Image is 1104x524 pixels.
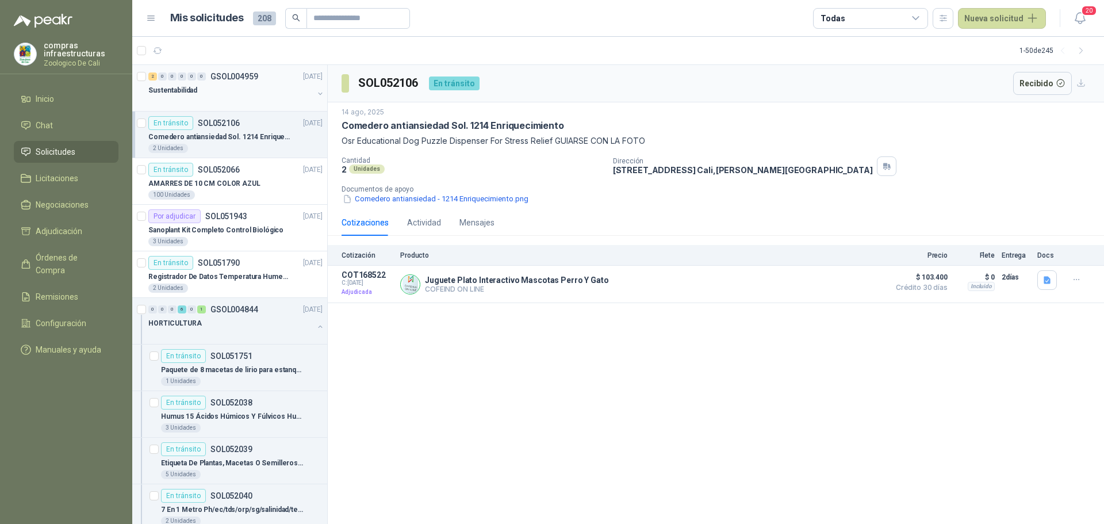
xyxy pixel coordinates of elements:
p: Docs [1037,251,1060,259]
span: Órdenes de Compra [36,251,108,277]
button: Nueva solicitud [958,8,1046,29]
p: SOL051790 [198,259,240,267]
div: 0 [197,72,206,81]
div: 1 [197,305,206,313]
div: En tránsito [148,256,193,270]
p: 7 En 1 Metro Ph/ec/tds/orp/sg/salinidad/temperatura [161,504,304,515]
p: SOL052040 [210,492,252,500]
p: Entrega [1002,251,1030,259]
p: [DATE] [303,304,323,315]
span: Chat [36,119,53,132]
div: Unidades [349,165,385,174]
a: En tránsitoSOL051751Paquete de 8 macetas de lirio para estanque1 Unidades [132,345,327,391]
span: Manuales y ayuda [36,343,101,356]
p: Sustentabilidad [148,85,197,96]
a: En tránsitoSOL052038Humus 15 Ácidos Húmicos Y Fúlvicos Humita Campofert - [GEOGRAPHIC_DATA]3 Unid... [132,391,327,438]
p: AMARRES DE 10 CM COLOR AZUL [148,178,260,189]
span: Negociaciones [36,198,89,211]
p: [DATE] [303,118,323,129]
a: Solicitudes [14,141,118,163]
span: Crédito 30 días [890,284,948,291]
p: HORTICULTURA [148,318,202,329]
div: Cotizaciones [342,216,389,229]
a: Inicio [14,88,118,110]
a: Configuración [14,312,118,334]
img: Company Logo [14,43,36,65]
p: Documentos de apoyo [342,185,1099,193]
a: Por adjudicarSOL051943[DATE] Sanoplant Kit Completo Control Biológico3 Unidades [132,205,327,251]
div: 1 - 50 de 245 [1019,41,1090,60]
a: En tránsitoSOL052066[DATE] AMARRES DE 10 CM COLOR AZUL100 Unidades [132,158,327,205]
span: search [292,14,300,22]
p: [DATE] [303,71,323,82]
div: Por adjudicar [148,209,201,223]
div: Todas [821,12,845,25]
img: Logo peakr [14,14,72,28]
p: [DATE] [303,258,323,269]
div: En tránsito [161,442,206,456]
p: SOL052066 [198,166,240,174]
div: 0 [168,305,177,313]
div: En tránsito [161,489,206,503]
p: Cantidad [342,156,604,165]
p: GSOL004844 [210,305,258,313]
div: 0 [158,305,167,313]
div: 6 [178,305,186,313]
a: Licitaciones [14,167,118,189]
p: Humus 15 Ácidos Húmicos Y Fúlvicos Humita Campofert - [GEOGRAPHIC_DATA] [161,411,304,422]
div: 3 Unidades [148,237,188,246]
p: Comedero antiansiedad Sol. 1214 Enriquecimiento [342,120,564,132]
img: Company Logo [401,275,420,294]
h3: SOL052106 [358,74,420,92]
p: Comedero antiansiedad Sol. 1214 Enriquecimiento [148,132,292,143]
p: Registrador De Datos Temperatura Humedad Usb 32.000 Registro [148,271,292,282]
span: Remisiones [36,290,78,303]
div: Incluido [968,282,995,291]
div: Actividad [407,216,441,229]
div: 0 [178,72,186,81]
p: [STREET_ADDRESS] Cali , [PERSON_NAME][GEOGRAPHIC_DATA] [613,165,873,175]
p: Juguete Plato Interactivo Mascotas Perro Y Gato [425,276,608,285]
button: Comedero antiansiedad - 1214 Enriquecimiento.png [342,193,530,205]
div: 3 Unidades [161,423,201,433]
div: 2 Unidades [148,284,188,293]
div: En tránsito [148,163,193,177]
span: Configuración [36,317,86,330]
a: En tránsitoSOL051790[DATE] Registrador De Datos Temperatura Humedad Usb 32.000 Registro2 Unidades [132,251,327,298]
p: Paquete de 8 macetas de lirio para estanque [161,365,304,376]
p: Precio [890,251,948,259]
div: 100 Unidades [148,190,195,200]
p: SOL052106 [198,119,240,127]
div: 5 Unidades [161,470,201,479]
a: Adjudicación [14,220,118,242]
a: Remisiones [14,286,118,308]
p: [DATE] [303,211,323,222]
span: 208 [253,12,276,25]
div: Mensajes [459,216,494,229]
p: Zoologico De Cali [44,60,118,67]
p: SOL051751 [210,352,252,360]
p: COFEIND ON LINE [425,285,608,293]
span: C: [DATE] [342,280,393,286]
div: En tránsito [148,116,193,130]
div: 0 [148,305,157,313]
div: En tránsito [429,77,480,90]
p: Cotización [342,251,393,259]
div: 0 [158,72,167,81]
div: 0 [187,72,196,81]
span: 20 [1081,5,1097,16]
div: 0 [168,72,177,81]
button: 20 [1069,8,1090,29]
a: 2 0 0 0 0 0 GSOL004959[DATE] Sustentabilidad [148,70,325,106]
a: Negociaciones [14,194,118,216]
a: En tránsitoSOL052106[DATE] Comedero antiansiedad Sol. 1214 Enriquecimiento2 Unidades [132,112,327,158]
p: Sanoplant Kit Completo Control Biológico [148,225,283,236]
span: Adjudicación [36,225,82,238]
p: COT168522 [342,270,393,280]
a: Chat [14,114,118,136]
span: Solicitudes [36,146,75,158]
p: SOL051943 [205,212,247,220]
p: 2 días [1002,270,1030,284]
div: En tránsito [161,349,206,363]
p: SOL052038 [210,399,252,407]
